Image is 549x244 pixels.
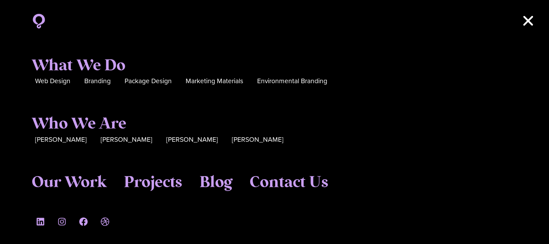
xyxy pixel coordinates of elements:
[32,173,107,192] a: Our Work
[125,76,172,87] a: Package Design
[84,76,111,87] a: Branding
[200,173,232,192] a: Blog
[35,76,70,87] a: Web Design
[250,173,328,192] a: Contact Us
[232,134,284,145] a: [PERSON_NAME]
[186,76,243,87] a: Marketing Materials
[32,115,126,133] a: Who We Are
[166,134,218,145] a: [PERSON_NAME]
[32,56,125,75] a: What We Do
[257,76,327,87] a: Environmental Branding
[521,14,535,28] a: Close
[101,134,152,145] a: [PERSON_NAME]
[124,173,182,192] a: Projects
[35,134,87,145] a: [PERSON_NAME]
